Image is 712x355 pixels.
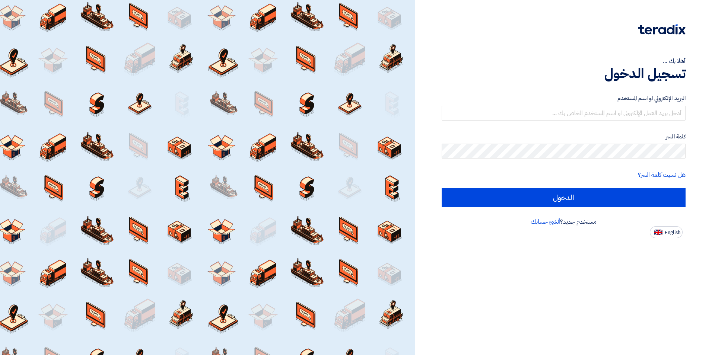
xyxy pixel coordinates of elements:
label: البريد الإلكتروني او اسم المستخدم [442,94,686,103]
div: أهلا بك ... [442,57,686,65]
span: English [665,230,680,235]
a: أنشئ حسابك [531,217,560,226]
button: English [650,226,683,238]
img: Teradix logo [638,24,686,35]
h1: تسجيل الدخول [442,65,686,82]
div: مستخدم جديد؟ [442,217,686,226]
img: en-US.png [654,230,662,235]
a: هل نسيت كلمة السر؟ [638,170,686,179]
input: الدخول [442,188,686,207]
input: أدخل بريد العمل الإلكتروني او اسم المستخدم الخاص بك ... [442,106,686,121]
label: كلمة السر [442,132,686,141]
